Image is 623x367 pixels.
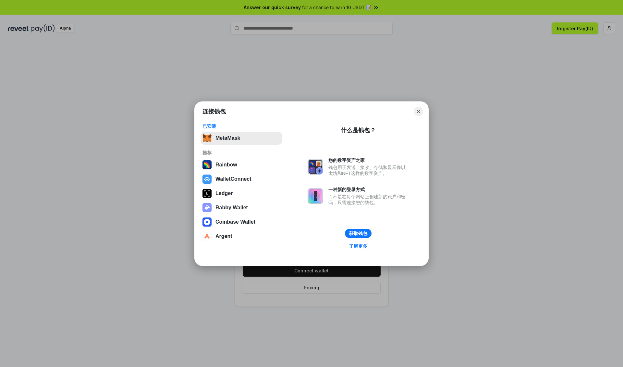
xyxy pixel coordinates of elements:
[328,194,409,205] div: 而不是在每个网站上创建新的账户和密码，只需连接您的钱包。
[201,201,282,214] button: Rabby Wallet
[328,187,409,192] div: 一种新的登录方式
[349,230,367,236] div: 获取钱包
[349,243,367,249] div: 了解更多
[215,190,233,196] div: Ledger
[328,157,409,163] div: 您的数字资产之家
[215,176,251,182] div: WalletConnect
[215,135,240,141] div: MetaMask
[202,217,212,227] img: svg+xml,%3Csvg%20width%3D%2228%22%20height%3D%2228%22%20viewBox%3D%220%200%2028%2028%22%20fill%3D...
[341,126,376,134] div: 什么是钱包？
[215,219,255,225] div: Coinbase Wallet
[215,233,232,239] div: Argent
[308,188,323,204] img: svg+xml,%3Csvg%20xmlns%3D%22http%3A%2F%2Fwww.w3.org%2F2000%2Fsvg%22%20fill%3D%22none%22%20viewBox...
[202,189,212,198] img: svg+xml,%3Csvg%20xmlns%3D%22http%3A%2F%2Fwww.w3.org%2F2000%2Fsvg%22%20width%3D%2228%22%20height%3...
[201,173,282,186] button: WalletConnect
[202,134,212,143] img: svg+xml,%3Csvg%20fill%3D%22none%22%20height%3D%2233%22%20viewBox%3D%220%200%2035%2033%22%20width%...
[202,175,212,184] img: svg+xml,%3Csvg%20width%3D%2228%22%20height%3D%2228%22%20viewBox%3D%220%200%2028%2028%22%20fill%3D...
[328,164,409,176] div: 钱包用于发送、接收、存储和显示像以太坊和NFT这样的数字资产。
[345,242,371,250] a: 了解更多
[201,230,282,243] button: Argent
[215,205,248,211] div: Rabby Wallet
[201,132,282,145] button: MetaMask
[345,229,372,238] button: 获取钱包
[202,108,226,115] h1: 连接钱包
[201,187,282,200] button: Ledger
[414,107,423,116] button: Close
[308,159,323,175] img: svg+xml,%3Csvg%20xmlns%3D%22http%3A%2F%2Fwww.w3.org%2F2000%2Fsvg%22%20fill%3D%22none%22%20viewBox...
[201,216,282,229] button: Coinbase Wallet
[202,150,280,156] div: 推荐
[201,158,282,171] button: Rainbow
[202,160,212,169] img: svg+xml,%3Csvg%20width%3D%22120%22%20height%3D%22120%22%20viewBox%3D%220%200%20120%20120%22%20fil...
[202,123,280,129] div: 已安装
[202,232,212,241] img: svg+xml,%3Csvg%20width%3D%2228%22%20height%3D%2228%22%20viewBox%3D%220%200%2028%2028%22%20fill%3D...
[202,203,212,212] img: svg+xml,%3Csvg%20xmlns%3D%22http%3A%2F%2Fwww.w3.org%2F2000%2Fsvg%22%20fill%3D%22none%22%20viewBox...
[215,162,237,168] div: Rainbow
